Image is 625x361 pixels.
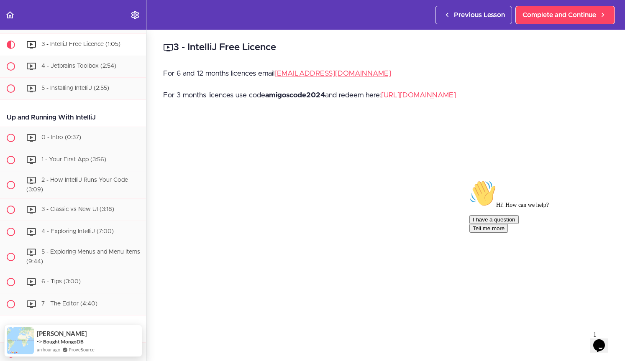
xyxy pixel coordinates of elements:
button: I have a question [3,38,53,47]
iframe: chat widget [590,328,617,353]
h2: 3 - IntelliJ Free Licence [163,41,608,55]
span: an hour ago [37,346,60,353]
a: Previous Lesson [435,6,512,24]
span: 7 - The Editor (4:40) [41,301,97,307]
a: Complete and Continue [515,6,615,24]
svg: Settings Menu [130,10,140,20]
span: 2 - How IntelliJ Runs Your Code (3:09) [26,177,128,193]
p: For 3 months licences use code and redeem here: [163,89,608,102]
span: 1 - Your First App (3:56) [41,157,106,163]
span: 4 - Jetbrains Toolbox (2:54) [41,63,116,69]
span: 5 - Exploring Menus and Menu Items (9:44) [26,249,140,265]
span: Hi! How can we help? [3,25,83,31]
span: 0 - Intro (0:37) [41,135,81,140]
span: Previous Lesson [454,10,505,20]
div: 👋Hi! How can we help?I have a questionTell me more [3,3,154,56]
a: Bought MongoDB [43,338,84,345]
iframe: chat widget [466,177,617,323]
span: 3 - IntelliJ Free Licence (1:05) [41,41,120,47]
svg: Back to course curriculum [5,10,15,20]
span: 4 - Exploring IntelliJ (7:00) [41,229,114,235]
button: Tell me more [3,47,42,56]
span: 5 - Installing IntelliJ (2:55) [41,85,109,91]
img: :wave: [3,3,30,30]
a: ProveSource [69,346,95,353]
p: For 6 and 12 months licences email [163,67,608,80]
a: [EMAIL_ADDRESS][DOMAIN_NAME] [274,70,391,77]
a: [URL][DOMAIN_NAME] [381,92,456,99]
span: 3 - Classic vs New UI (3:18) [41,207,114,213]
img: provesource social proof notification image [7,327,34,354]
span: [PERSON_NAME] [37,330,87,337]
span: Complete and Continue [523,10,596,20]
strong: amigoscode2024 [265,92,325,99]
span: 6 - Tips (3:00) [41,279,81,285]
span: -> [37,338,42,345]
